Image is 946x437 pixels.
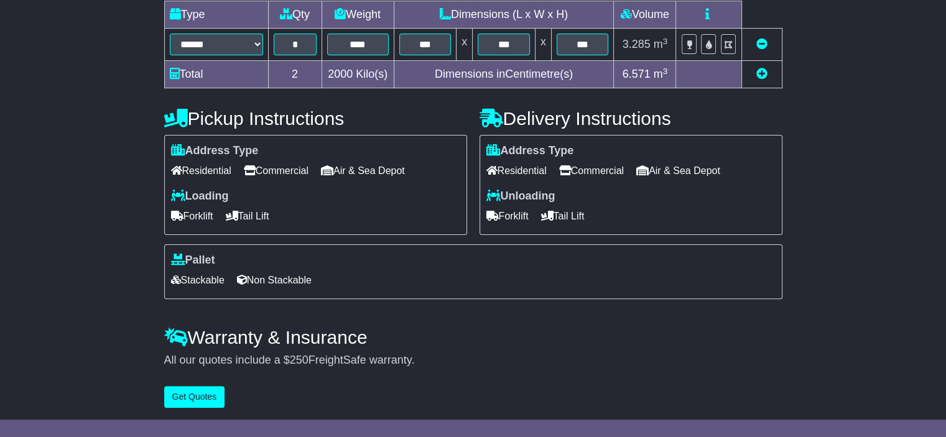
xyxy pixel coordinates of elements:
td: Type [164,1,268,29]
span: 3.285 [623,38,651,50]
div: All our quotes include a $ FreightSafe warranty. [164,354,782,367]
span: 250 [290,354,308,366]
h4: Warranty & Insurance [164,327,782,347]
button: Get Quotes [164,386,225,408]
td: Total [164,61,268,88]
span: Non Stackable [237,270,312,290]
td: Dimensions (L x W x H) [394,1,614,29]
td: 2 [268,61,322,88]
sup: 3 [663,37,668,46]
td: x [457,29,473,61]
span: m [654,38,668,50]
label: Address Type [486,144,574,158]
a: Remove this item [756,38,767,50]
td: Qty [268,1,322,29]
td: Volume [614,1,676,29]
td: x [535,29,551,61]
td: Kilo(s) [322,61,394,88]
span: Tail Lift [541,206,585,226]
span: Forklift [486,206,529,226]
span: Air & Sea Depot [321,161,405,180]
td: Weight [322,1,394,29]
span: Stackable [171,270,225,290]
label: Loading [171,190,229,203]
h4: Delivery Instructions [480,108,782,129]
td: Dimensions in Centimetre(s) [394,61,614,88]
span: 6.571 [623,68,651,80]
span: Forklift [171,206,213,226]
span: Residential [171,161,231,180]
sup: 3 [663,67,668,76]
span: Residential [486,161,547,180]
span: Tail Lift [226,206,269,226]
span: 2000 [328,68,353,80]
label: Address Type [171,144,259,158]
label: Unloading [486,190,555,203]
span: Air & Sea Depot [636,161,720,180]
h4: Pickup Instructions [164,108,467,129]
a: Add new item [756,68,767,80]
label: Pallet [171,254,215,267]
span: Commercial [559,161,624,180]
span: m [654,68,668,80]
span: Commercial [244,161,308,180]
